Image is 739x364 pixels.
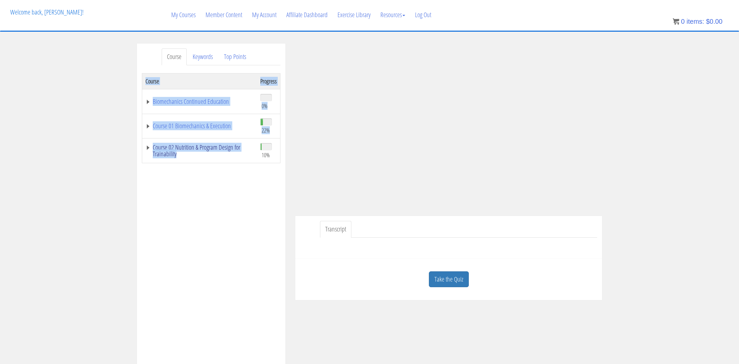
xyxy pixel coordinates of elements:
[673,18,723,25] a: 0 items: $0.00
[219,48,251,65] a: Top Points
[257,73,280,89] th: Progress
[687,18,704,25] span: items:
[187,48,218,65] a: Keywords
[706,18,723,25] bdi: 0.00
[429,271,469,288] a: Take the Quiz
[162,48,187,65] a: Course
[142,73,257,89] th: Course
[262,151,270,159] span: 10%
[145,98,254,105] a: Biomechanics Continued Education
[295,44,602,216] iframe: To enrich screen reader interactions, please activate Accessibility in Grammarly extension settings
[320,221,351,238] a: Transcript
[145,123,254,129] a: Course 01 Biomechanics & Execution
[145,144,254,157] a: Course 02 Nutrition & Program Design for Trainability
[706,18,710,25] span: $
[673,18,679,25] img: icon11.png
[262,127,270,134] span: 22%
[681,18,685,25] span: 0
[262,102,268,109] span: 0%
